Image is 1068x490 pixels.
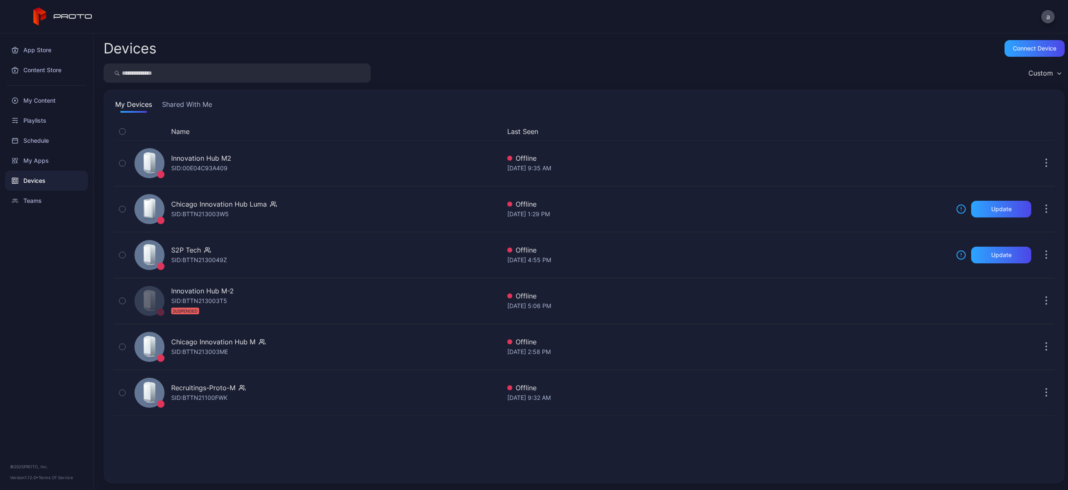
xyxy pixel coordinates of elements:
div: Offline [507,199,949,209]
div: SUSPENDED [171,308,199,314]
a: Teams [5,191,88,211]
h2: Devices [104,41,157,56]
div: [DATE] 4:55 PM [507,255,949,265]
div: Update Device [953,126,1028,136]
a: My Apps [5,151,88,171]
div: Connect device [1013,45,1056,52]
div: [DATE] 2:58 PM [507,347,949,357]
div: Update [991,206,1012,212]
div: Options [1038,126,1055,136]
a: Devices [5,171,88,191]
div: [DATE] 9:32 AM [507,393,949,403]
a: Schedule [5,131,88,151]
button: Shared With Me [160,99,214,113]
div: Innovation Hub M-2 [171,286,234,296]
div: Offline [507,153,949,163]
a: Content Store [5,60,88,80]
div: Offline [507,291,949,301]
div: [DATE] 5:06 PM [507,301,949,311]
div: [DATE] 9:35 AM [507,163,949,173]
a: Terms Of Service [38,475,73,480]
div: Offline [507,383,949,393]
div: [DATE] 1:29 PM [507,209,949,219]
span: Version 1.12.0 • [10,475,38,480]
button: Custom [1024,63,1065,83]
div: Update [991,252,1012,258]
div: Recruitings-Proto-M [171,383,235,393]
div: SID: BTTN213003ME [171,347,228,357]
button: My Devices [114,99,154,113]
div: Custom [1028,69,1053,77]
div: Innovation Hub M2 [171,153,231,163]
div: Chicago Innovation Hub M [171,337,256,347]
div: S2P Tech [171,245,201,255]
div: SID: 00E04C93A409 [171,163,228,173]
div: SID: BTTN213003T5 [171,296,227,316]
div: Chicago Innovation Hub Luma [171,199,267,209]
a: My Content [5,91,88,111]
a: App Store [5,40,88,60]
button: Update [971,201,1031,217]
div: Offline [507,337,949,347]
button: Name [171,126,190,136]
div: SID: BTTN213003W5 [171,209,229,219]
div: © 2025 PROTO, Inc. [10,463,83,470]
button: Update [971,247,1031,263]
div: SID: BTTN2130049Z [171,255,227,265]
div: SID: BTTN21100FWK [171,393,228,403]
button: a [1041,10,1055,23]
a: Playlists [5,111,88,131]
button: Connect device [1005,40,1065,57]
button: Last Seen [507,126,946,136]
div: Offline [507,245,949,255]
